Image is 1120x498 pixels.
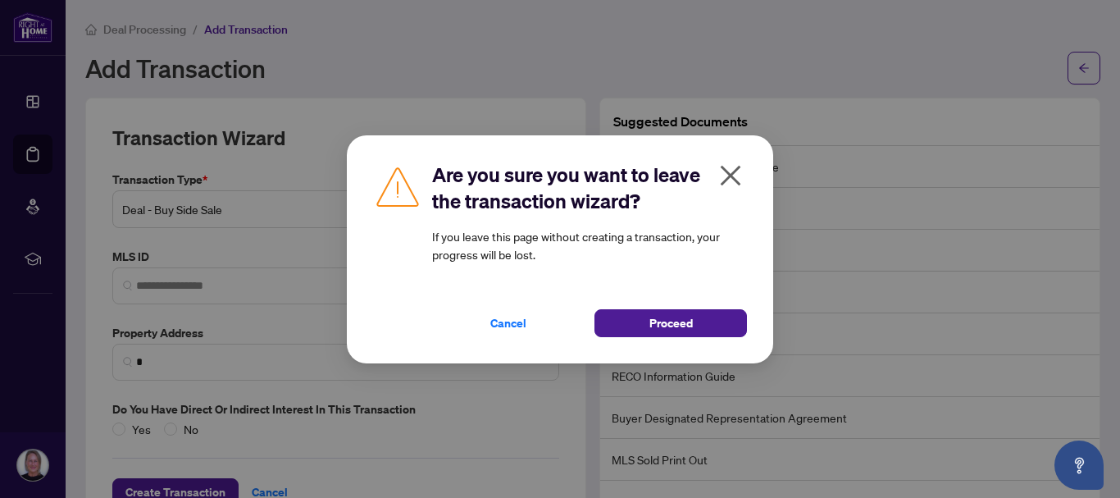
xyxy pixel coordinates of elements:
[432,309,585,337] button: Cancel
[649,310,693,336] span: Proceed
[490,310,526,336] span: Cancel
[432,227,747,263] article: If you leave this page without creating a transaction, your progress will be lost.
[1054,441,1104,490] button: Open asap
[432,162,747,214] h2: Are you sure you want to leave the transaction wizard?
[717,162,744,189] span: close
[594,309,747,337] button: Proceed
